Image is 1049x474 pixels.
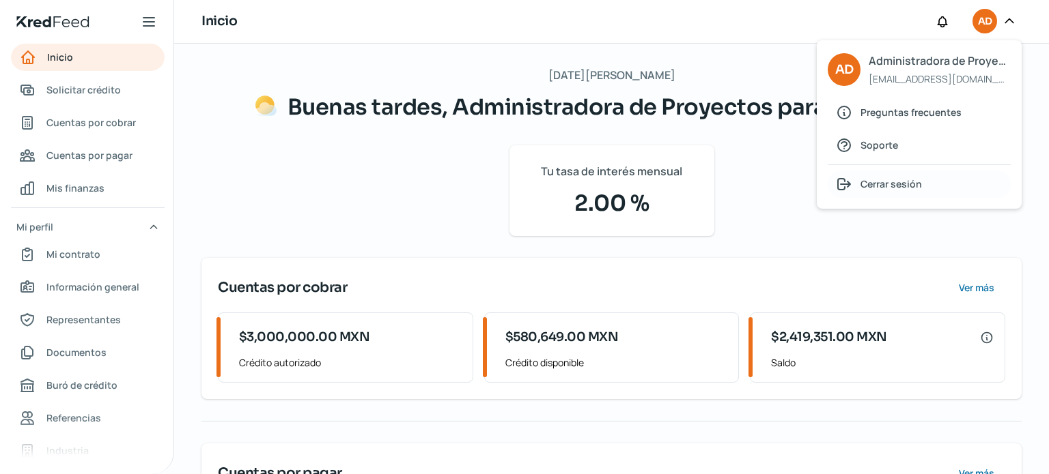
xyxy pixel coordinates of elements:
span: Tu tasa de interés mensual [541,162,682,181]
span: Administradora de Proyectos para el Desarrollo [869,51,1010,71]
button: Ver más [947,274,1005,301]
span: Documentos [46,344,107,361]
span: Crédito autorizado [239,354,462,371]
span: $580,649.00 MXN [505,328,619,346]
a: Buró de crédito [11,372,165,399]
span: Ver más [959,283,994,293]
span: Industria [46,442,89,459]
span: AD [835,59,853,80]
span: Solicitar crédito [46,81,121,98]
span: Crédito disponible [505,354,728,371]
span: Mi perfil [16,218,53,235]
span: Referencias [46,409,101,426]
a: Mis finanzas [11,175,165,202]
span: Información general [46,278,139,295]
span: [EMAIL_ADDRESS][DOMAIN_NAME] [869,70,1010,87]
a: Información general [11,273,165,301]
a: Inicio [11,44,165,71]
span: Buenas tardes, Administradora de Proyectos para el Desarrollo [288,93,969,121]
span: $3,000,000.00 MXN [239,328,370,346]
img: Saludos [255,95,277,117]
a: Industria [11,437,165,464]
a: Mi contrato [11,241,165,268]
span: Cuentas por cobrar [218,278,347,298]
span: Cerrar sesión [861,175,922,192]
span: Mi contrato [46,246,100,263]
a: Representantes [11,306,165,334]
span: AD [978,14,992,30]
span: 2.00 % [526,187,698,220]
span: Cuentas por cobrar [46,114,136,131]
a: Documentos [11,339,165,366]
span: Soporte [861,136,898,153]
h1: Inicio [201,12,237,31]
span: Mis finanzas [46,179,104,196]
a: Referencias [11,404,165,432]
span: Cuentas por pagar [46,147,132,164]
span: Saldo [771,354,994,371]
span: $2,419,351.00 MXN [771,328,887,346]
span: Preguntas frecuentes [861,104,962,121]
span: Inicio [47,48,73,65]
a: Solicitar crédito [11,76,165,104]
span: Representantes [46,311,121,328]
span: [DATE][PERSON_NAME] [548,65,675,85]
span: Buró de crédito [46,376,117,394]
a: Cuentas por pagar [11,142,165,169]
a: Cuentas por cobrar [11,109,165,136]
